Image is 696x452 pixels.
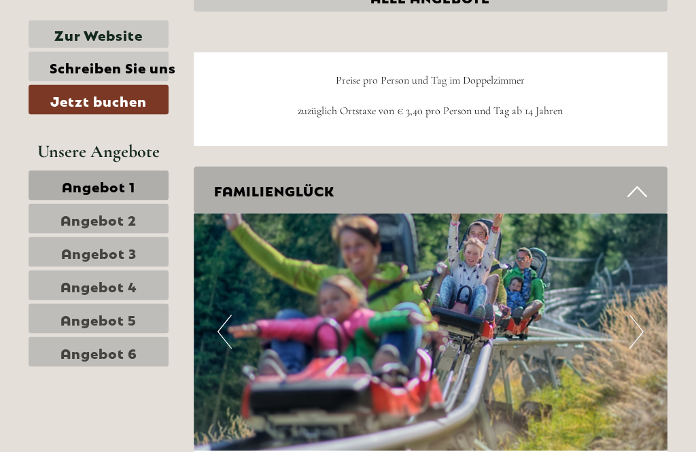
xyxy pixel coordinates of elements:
span: Angebot 1 [62,176,135,195]
button: Previous [217,315,232,349]
span: Angebot 6 [60,343,137,362]
div: Guten Tag, wie können wir Ihnen helfen? [10,37,200,78]
small: 20:23 [20,66,193,75]
a: Schreiben Sie uns [29,52,169,82]
span: Angebot 2 [60,209,137,228]
a: Zur Website [29,20,169,48]
div: Mittwoch [179,10,254,33]
span: Angebot 3 [61,243,137,262]
button: Senden [338,352,434,382]
button: Next [629,315,644,349]
div: FAMILIENGLÜCK [194,167,668,214]
span: Preise pro Person und Tag im Doppelzimmer zuzüglich Ortstaxe von € 3,40 pro Person und Tag ab 14 ... [298,74,563,119]
span: Angebot 4 [60,276,137,295]
div: [GEOGRAPHIC_DATA] [20,39,193,50]
div: Unsere Angebote [29,139,169,164]
a: Jetzt buchen [29,85,169,115]
span: Angebot 5 [60,309,137,328]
